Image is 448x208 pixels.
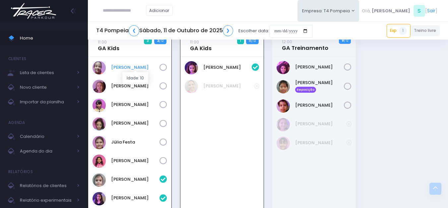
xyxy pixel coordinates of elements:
span: Novo cliente [20,83,73,92]
a: [PERSON_NAME] [203,83,254,89]
a: Exp1 [387,24,411,37]
img: Aurora Andreoni Mello [93,80,106,93]
small: / 12 [159,39,163,43]
img: Thaissa Vicente Guedes [185,80,198,93]
a: [PERSON_NAME] [295,64,344,70]
span: Reposição [295,87,316,93]
span: Calendário [20,132,73,141]
img: Clarice Lopes [93,99,106,112]
a: Treino livre [411,25,440,36]
small: 11:00 [190,39,199,45]
div: Escolher data: [96,23,313,39]
div: Idade: 10 [122,72,148,84]
span: 1 [237,37,244,44]
a: [PERSON_NAME] [111,157,160,164]
a: [PERSON_NAME] [111,83,160,89]
img: Julia Pinotti [93,117,106,131]
strong: 9 [342,38,344,43]
a: [PERSON_NAME] [295,121,347,127]
a: [PERSON_NAME] [111,101,160,108]
img: Veridiana Jansen [93,61,106,74]
h4: Relatórios [8,165,33,178]
a: ❯ [223,25,233,36]
h4: Clientes [8,52,26,65]
a: [PERSON_NAME] [111,120,160,127]
img: Luisa Tomchinsky Montezano [185,61,198,74]
div: [ ] [359,3,440,18]
span: Lista de clientes [20,68,73,77]
img: Júlia Caze Rodrigues [277,137,290,150]
span: [PERSON_NAME] [372,8,410,14]
a: [PERSON_NAME] [111,64,160,71]
a: ❮ [129,25,139,36]
span: S [414,5,425,17]
span: Olá, [362,8,371,14]
a: 12:00GA Treinamento [282,38,328,52]
small: / 12 [344,39,348,43]
span: 3 [144,37,152,44]
img: Júlia Ayumi Tiba [277,80,290,93]
a: Sair [427,7,435,14]
h4: Agenda [8,116,25,129]
a: Júlia Festa [111,139,160,146]
span: Home [20,34,80,43]
small: 12:00 [282,39,292,45]
a: [PERSON_NAME] [111,176,160,183]
img: Brunna Mateus De Paulo Alves [93,173,106,187]
h5: T4 Pompeia Sábado, 11 de Outubro de 2025 [96,25,233,36]
span: 1 [399,27,407,35]
a: Adicionar [146,5,173,16]
a: 11:00GA Kids [98,39,119,52]
img: Catarina souza ramos de Oliveira [277,61,290,74]
strong: 3 [157,38,159,43]
small: 11:00 [98,39,107,45]
a: [PERSON_NAME] [111,195,160,201]
img: Isabella Calvo [93,192,106,205]
img: Júlia Festa Tognasca [93,136,106,149]
a: [PERSON_NAME] [295,140,347,146]
a: [PERSON_NAME] [295,102,344,109]
span: Agenda do dia [20,147,73,156]
strong: 11 [249,38,251,43]
span: Relatório experimentais [20,196,73,205]
span: Relatórios de clientes [20,181,73,190]
img: Maria Orpheu [93,155,106,168]
small: / 12 [251,39,256,43]
span: Importar da planilha [20,98,73,106]
img: Yumi Muller [277,99,290,113]
a: [PERSON_NAME] [203,64,252,71]
a: 11:00GA Kids [190,39,212,52]
a: [PERSON_NAME] Reposição [295,79,344,93]
img: Heloisa Nivolone [277,118,290,131]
